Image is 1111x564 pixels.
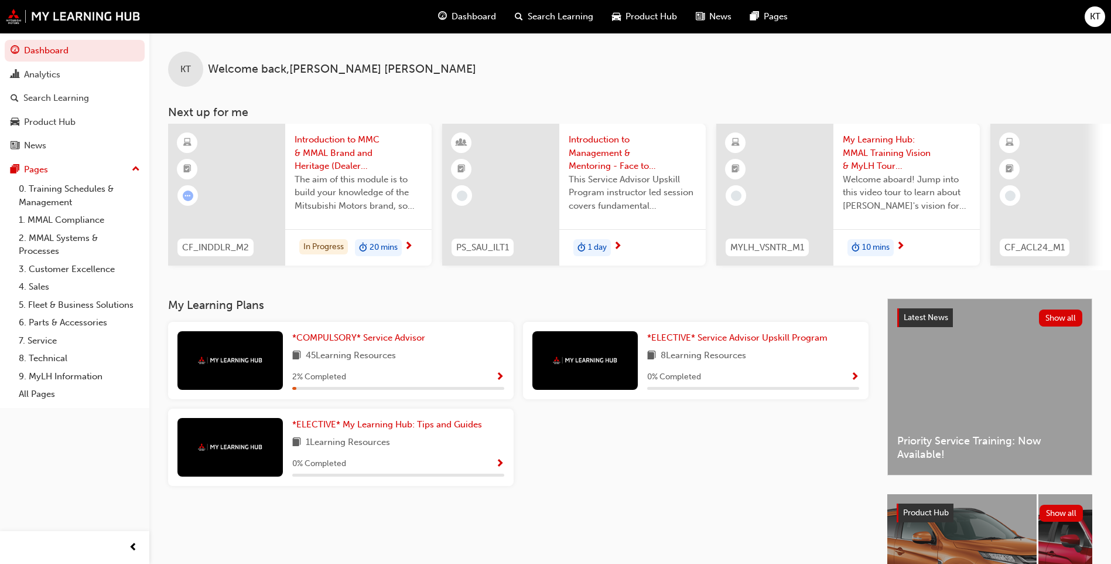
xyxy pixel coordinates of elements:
a: CF_INDDLR_M2Introduction to MMC & MMAL Brand and Heritage (Dealer Induction)The aim of this modul... [168,124,432,266]
span: up-icon [132,162,140,177]
a: *ELECTIVE* Service Advisor Upskill Program [647,331,832,345]
span: search-icon [515,9,523,24]
span: search-icon [11,93,19,104]
span: Show Progress [495,372,504,383]
span: Search Learning [528,10,593,23]
span: KT [1090,10,1100,23]
button: Show all [1039,310,1083,327]
span: KT [180,63,191,76]
span: car-icon [612,9,621,24]
a: Search Learning [5,87,145,109]
span: next-icon [613,242,622,252]
span: news-icon [696,9,705,24]
a: 3. Customer Excellence [14,260,145,278]
a: 8. Technical [14,349,145,368]
div: Search Learning [23,91,89,105]
span: *ELECTIVE* Service Advisor Upskill Program [647,332,828,343]
span: *ELECTIVE* My Learning Hub: Tips and Guides [292,419,482,430]
span: pages-icon [750,9,759,24]
a: 1. MMAL Compliance [14,211,145,229]
span: guage-icon [11,46,19,56]
span: MYLH_VSNTR_M1 [730,241,804,254]
a: PS_SAU_ILT1Introduction to Management & Mentoring - Face to Face Instructor Led Training (Service... [442,124,706,266]
button: Show all [1040,505,1083,522]
button: Show Progress [850,370,859,385]
span: pages-icon [11,165,19,175]
button: DashboardAnalyticsSearch LearningProduct HubNews [5,38,145,159]
a: pages-iconPages [741,5,797,29]
a: news-iconNews [686,5,741,29]
a: search-iconSearch Learning [505,5,603,29]
span: *COMPULSORY* Service Advisor [292,332,425,343]
span: 2 % Completed [292,371,346,384]
a: Product HubShow all [897,504,1083,522]
button: KT [1085,6,1105,27]
a: Dashboard [5,40,145,62]
span: next-icon [896,242,905,252]
a: *COMPULSORY* Service Advisor [292,331,430,345]
a: Product Hub [5,111,145,133]
span: 0 % Completed [647,371,701,384]
a: Latest NewsShow allPriority Service Training: Now Available! [887,298,1092,475]
span: 20 mins [370,241,398,254]
a: 4. Sales [14,278,145,296]
div: News [24,139,46,152]
span: learningRecordVerb_NONE-icon [457,191,467,201]
a: 9. MyLH Information [14,368,145,386]
span: Show Progress [850,372,859,383]
span: book-icon [292,436,301,450]
a: 5. Fleet & Business Solutions [14,296,145,314]
span: This Service Advisor Upskill Program instructor led session covers fundamental management styles ... [569,173,696,213]
span: Show Progress [495,459,504,470]
span: learningRecordVerb_ATTEMPT-icon [183,191,193,201]
a: guage-iconDashboard [429,5,505,29]
span: Product Hub [903,508,949,518]
span: Product Hub [625,10,677,23]
a: All Pages [14,385,145,403]
span: learningResourceType_ELEARNING-icon [731,135,740,151]
span: 10 mins [862,241,890,254]
span: duration-icon [852,240,860,256]
button: Pages [5,159,145,181]
span: Welcome aboard! Jump into this video tour to learn about [PERSON_NAME]'s vision for your learning... [843,173,970,213]
button: Show Progress [495,457,504,471]
h3: Next up for me [149,106,1111,119]
a: 0. Training Schedules & Management [14,180,145,211]
span: Latest News [904,312,948,322]
span: Priority Service Training: Now Available! [897,434,1082,461]
span: CF_INDDLR_M2 [182,241,249,254]
img: mmal [198,443,262,451]
span: booktick-icon [183,162,192,177]
a: Analytics [5,64,145,86]
span: 45 Learning Resources [306,349,396,363]
span: book-icon [647,349,656,363]
a: car-iconProduct Hub [603,5,686,29]
span: chart-icon [11,70,19,80]
span: learningResourceType_ELEARNING-icon [183,135,192,151]
span: CF_ACL24_M1 [1004,241,1065,254]
span: 1 Learning Resources [306,436,390,450]
img: mmal [6,9,141,24]
a: News [5,135,145,157]
span: 1 day [588,241,607,254]
span: booktick-icon [457,162,466,177]
a: 2. MMAL Systems & Processes [14,229,145,260]
div: In Progress [299,239,348,255]
span: booktick-icon [731,162,740,177]
div: Pages [24,163,48,176]
span: News [709,10,731,23]
span: learningRecordVerb_NONE-icon [731,191,741,201]
div: Analytics [24,68,60,81]
span: PS_SAU_ILT1 [456,241,509,254]
span: learningResourceType_INSTRUCTOR_LED-icon [457,135,466,151]
span: Introduction to Management & Mentoring - Face to Face Instructor Led Training (Service Advisor Up... [569,133,696,173]
span: learningRecordVerb_NONE-icon [1005,191,1016,201]
span: duration-icon [359,240,367,256]
h3: My Learning Plans [168,298,869,312]
span: prev-icon [129,541,138,555]
button: Show Progress [495,370,504,385]
a: *ELECTIVE* My Learning Hub: Tips and Guides [292,418,487,432]
span: booktick-icon [1006,162,1014,177]
span: The aim of this module is to build your knowledge of the Mitsubishi Motors brand, so you can demo... [295,173,422,213]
